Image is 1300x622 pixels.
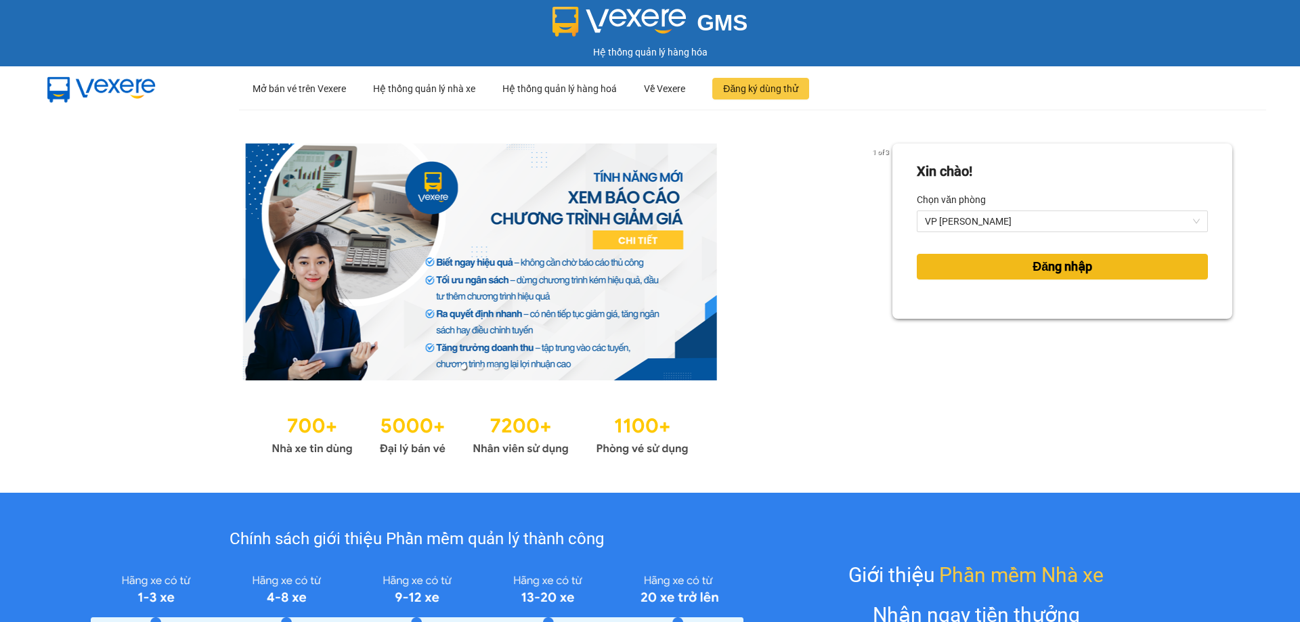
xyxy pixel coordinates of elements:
li: slide item 1 [461,364,467,370]
div: Xin chào! [917,161,972,182]
span: VP Xuân Giang [925,211,1200,231]
div: Hệ thống quản lý hàng hóa [3,45,1297,60]
div: Mở bán vé trên Vexere [253,67,346,110]
img: Statistics.png [272,407,689,459]
label: Chọn văn phòng [917,189,986,210]
button: next slide / item [873,143,892,380]
button: Đăng ký dùng thử [712,78,809,99]
div: Hệ thống quản lý nhà xe [373,67,475,110]
button: Đăng nhập [917,254,1208,280]
span: GMS [697,10,747,35]
img: logo 2 [552,7,687,37]
span: Đăng ký dùng thử [723,81,798,96]
li: slide item 3 [494,364,499,370]
a: GMS [552,20,748,31]
li: slide item 2 [477,364,483,370]
span: Phần mềm Nhà xe [939,559,1104,591]
p: 1 of 3 [869,143,892,161]
img: mbUUG5Q.png [34,66,169,111]
button: previous slide / item [68,143,87,380]
div: Chính sách giới thiệu Phần mềm quản lý thành công [91,527,743,552]
div: Hệ thống quản lý hàng hoá [502,67,617,110]
div: Giới thiệu [848,559,1104,591]
div: Về Vexere [644,67,685,110]
span: Đăng nhập [1033,257,1092,276]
